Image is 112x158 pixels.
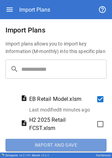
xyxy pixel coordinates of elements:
div: Import Plans [19,6,50,13]
span: v 6.0.109 [19,154,31,157]
p: Last modified 8 minutes ago [29,106,104,113]
div: Model [32,154,49,157]
h6: Import Plans [5,25,107,36]
span: EB Retail Model.xlsm [29,95,81,103]
div: Drivepoint [5,154,31,157]
span: v 5.0.2 [41,154,49,157]
h6: Import plans allows you to import key information (M-monthly) into this specific plan [5,40,107,55]
img: Drivepoint [1,154,4,156]
span: H2 2025 Retail FCST.xlsm [29,116,93,132]
span: search [10,65,19,73]
div: Earthbreeze [96,154,111,157]
p: Last modified a month ago [29,132,104,139]
button: Import and Save [5,139,107,151]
